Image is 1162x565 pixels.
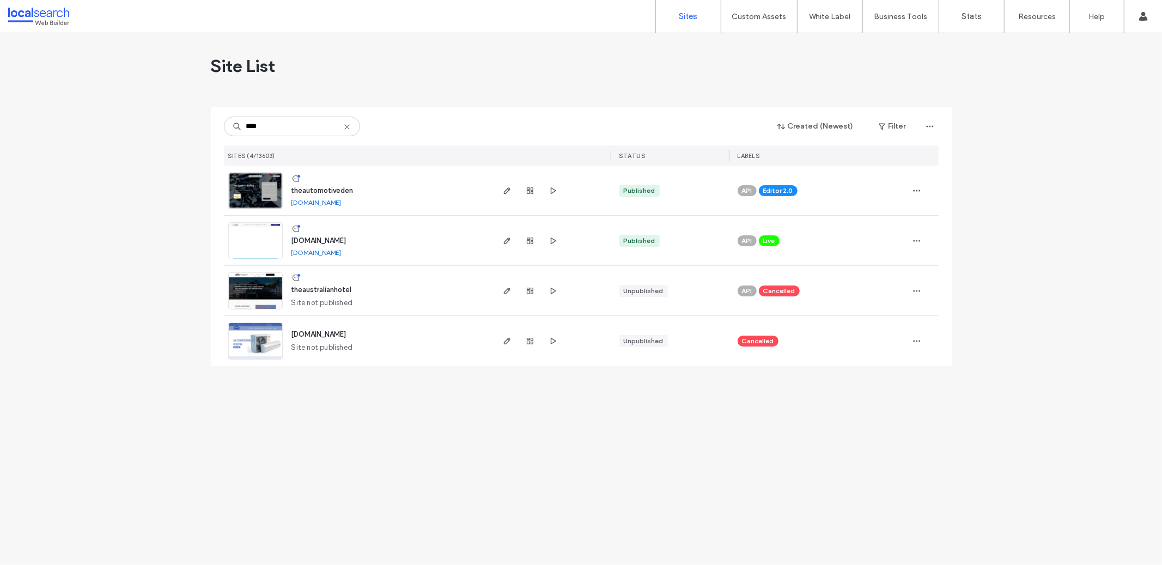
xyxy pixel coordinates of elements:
a: theaustralianhotel [291,285,352,294]
button: Created (Newest) [768,118,863,135]
span: API [742,236,752,246]
label: Sites [679,11,698,21]
span: LABELS [738,152,760,160]
a: [DOMAIN_NAME] [291,330,346,338]
span: Site not published [291,297,353,308]
span: API [742,286,752,296]
label: Resources [1018,12,1056,21]
label: Business Tools [874,12,928,21]
span: Site not published [291,342,353,353]
span: Live [763,236,775,246]
span: Editor 2.0 [763,186,793,196]
label: Help [1089,12,1105,21]
button: Filter [868,118,917,135]
span: Cancelled [742,336,774,346]
a: theautomotiveden [291,186,354,195]
span: Site List [211,55,276,77]
span: API [742,186,752,196]
div: Published [624,186,655,196]
a: [DOMAIN_NAME] [291,198,342,206]
label: Custom Assets [732,12,787,21]
a: [DOMAIN_NAME] [291,236,346,245]
span: Cancelled [763,286,795,296]
span: SITES (4/13603) [228,152,276,160]
div: Published [624,236,655,246]
span: Help [25,8,47,17]
label: Stats [962,11,982,21]
div: Unpublished [624,286,664,296]
div: Unpublished [624,336,664,346]
span: STATUS [619,152,646,160]
label: White Label [810,12,851,21]
a: [DOMAIN_NAME] [291,248,342,257]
